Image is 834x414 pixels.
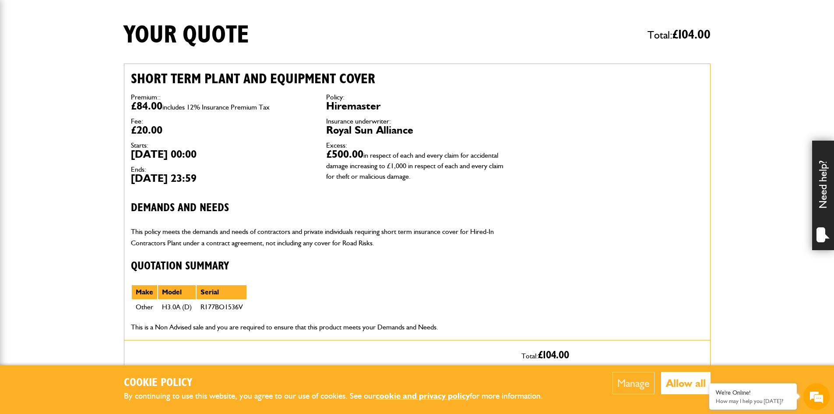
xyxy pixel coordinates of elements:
dd: £84.00 [131,101,313,111]
p: This policy meets the demands and needs of contractors and private individuals requiring short te... [131,226,508,248]
span: Total: [647,25,711,45]
span: in respect of each and every claim for accidental damage increasing to £1,000 in respect of each ... [326,151,503,180]
h3: Demands and needs [131,202,508,215]
a: cookie and privacy policy [376,391,470,401]
h2: Short term plant and equipment cover [131,71,508,87]
span: includes 12% Insurance Premium Tax [162,103,270,111]
dt: Starts: [131,142,313,149]
td: H3.0A (D) [158,300,196,315]
h2: Cookie Policy [124,376,557,390]
dd: [DATE] 23:59 [131,173,313,184]
dd: Hiremaster [326,101,508,111]
p: This is a Non Advised sale and you are required to ensure that this product meets your Demands an... [131,322,508,333]
dd: £20.00 [131,125,313,135]
span: £ [672,28,711,41]
div: We're Online! [716,389,790,396]
td: R177BO1536V [196,300,247,315]
dt: Premium:: [131,94,313,101]
dd: [DATE] 00:00 [131,149,313,159]
button: Allow all [661,372,711,394]
h1: Your quote [124,21,249,50]
dt: Fee: [131,118,313,125]
span: £ [538,350,569,361]
h3: Quotation Summary [131,260,508,273]
dt: Policy: [326,94,508,101]
dt: Ends: [131,166,313,173]
dd: £500.00 [326,149,508,180]
p: Total: [521,347,704,364]
dd: Royal Sun Alliance [326,125,508,135]
dt: Excess: [326,142,508,149]
th: Make [131,285,158,300]
span: 104.00 [678,28,711,41]
p: How may I help you today? [716,398,790,404]
button: Manage [612,372,655,394]
p: By continuing to use this website, you agree to our use of cookies. See our for more information. [124,389,557,403]
div: Need help? [812,141,834,250]
span: 104.00 [543,350,569,361]
dt: Insurance underwriter: [326,118,508,125]
th: Serial [196,285,247,300]
th: Model [158,285,196,300]
td: Other [131,300,158,315]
